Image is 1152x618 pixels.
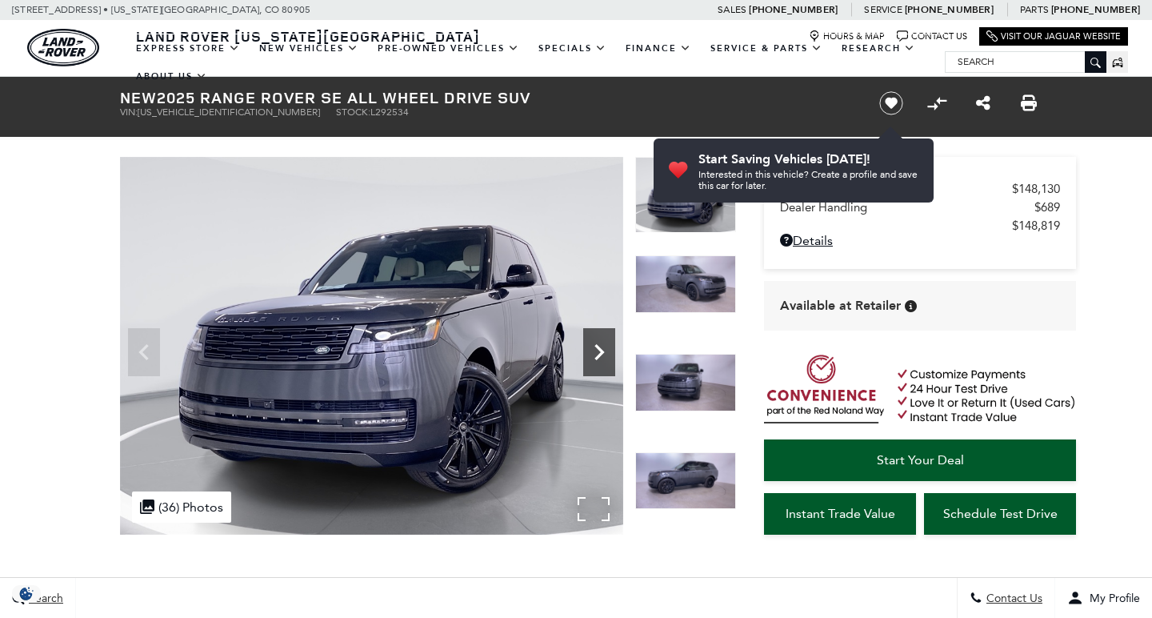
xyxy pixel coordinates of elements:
[764,439,1076,481] a: Start Your Deal
[635,157,736,233] img: New 2025 Carpathian Grey LAND ROVER SE image 1
[27,29,99,66] a: land-rover
[120,89,852,106] h1: 2025 Range Rover SE All Wheel Drive SUV
[12,4,310,15] a: [STREET_ADDRESS] • [US_STATE][GEOGRAPHIC_DATA], CO 80905
[1012,182,1060,196] span: $148,130
[120,86,157,108] strong: New
[8,585,45,602] section: Click to Open Cookie Consent Modal
[946,52,1106,71] input: Search
[925,91,949,115] button: Compare vehicle
[780,200,1060,215] a: Dealer Handling $689
[832,34,925,62] a: Research
[905,3,994,16] a: [PHONE_NUMBER]
[1021,94,1037,113] a: Print this New 2025 Range Rover SE All Wheel Drive SUV
[138,106,320,118] span: [US_VEHICLE_IDENTIFICATION_NUMBER]
[616,34,701,62] a: Finance
[864,4,902,15] span: Service
[126,34,945,90] nav: Main Navigation
[877,452,964,468] span: Start Your Deal
[120,106,138,118] span: VIN:
[701,34,832,62] a: Service & Parts
[897,30,967,42] a: Contact Us
[718,4,746,15] span: Sales
[1051,3,1140,16] a: [PHONE_NUMBER]
[905,300,917,312] div: Vehicle is in stock and ready for immediate delivery. Due to demand, availability is subject to c...
[1034,200,1060,215] span: $689
[780,233,1060,248] a: Details
[786,506,895,521] span: Instant Trade Value
[780,182,1060,196] a: MSRP $148,130
[635,255,736,313] img: New 2025 Carpathian Grey LAND ROVER SE image 2
[126,62,217,90] a: About Us
[1055,578,1152,618] button: Open user profile menu
[982,592,1042,605] span: Contact Us
[1083,592,1140,605] span: My Profile
[1012,219,1060,233] span: $148,819
[336,106,370,118] span: Stock:
[136,26,480,46] span: Land Rover [US_STATE][GEOGRAPHIC_DATA]
[780,297,901,315] span: Available at Retailer
[943,506,1058,521] span: Schedule Test Drive
[780,200,1034,215] span: Dealer Handling
[250,34,368,62] a: New Vehicles
[874,90,909,116] button: Save vehicle
[1020,4,1049,15] span: Parts
[126,26,490,46] a: Land Rover [US_STATE][GEOGRAPHIC_DATA]
[764,493,916,535] a: Instant Trade Value
[780,182,1012,196] span: MSRP
[924,493,1076,535] a: Schedule Test Drive
[583,328,615,376] div: Next
[370,106,409,118] span: L292534
[368,34,529,62] a: Pre-Owned Vehicles
[635,354,736,411] img: New 2025 Carpathian Grey LAND ROVER SE image 3
[8,585,45,602] img: Opt-Out Icon
[120,157,623,535] img: New 2025 Carpathian Grey LAND ROVER SE image 1
[529,34,616,62] a: Specials
[986,30,1121,42] a: Visit Our Jaguar Website
[126,34,250,62] a: EXPRESS STORE
[27,29,99,66] img: Land Rover
[132,492,231,523] div: (36) Photos
[976,94,990,113] a: Share this New 2025 Range Rover SE All Wheel Drive SUV
[809,30,885,42] a: Hours & Map
[780,219,1060,233] a: $148,819
[749,3,838,16] a: [PHONE_NUMBER]
[635,452,736,510] img: New 2025 Carpathian Grey LAND ROVER SE image 4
